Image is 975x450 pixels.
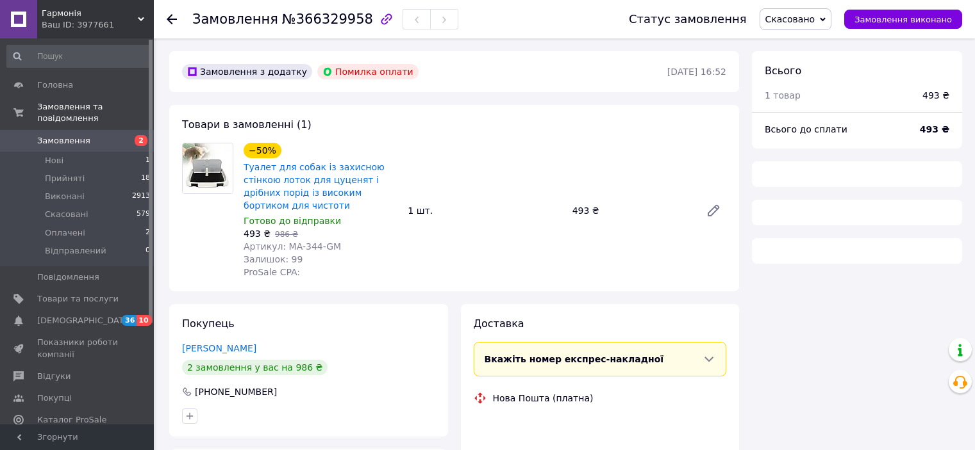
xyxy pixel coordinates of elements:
[183,143,233,193] img: Туалет для собак із захисною стінкою лоток для цуценят і дрібних порід із високим бортиком для чи...
[403,202,567,220] div: 1 шт.
[167,13,177,26] div: Повернутися назад
[45,155,63,166] span: Нові
[6,45,151,68] input: Пошук
[146,155,150,166] span: 1
[37,414,106,426] span: Каталог ProSale
[37,392,72,404] span: Покупці
[37,135,90,147] span: Замовлення
[182,360,328,375] div: 2 замовлення у вас на 986 ₴
[244,254,303,264] span: Залишок: 99
[146,227,150,239] span: 2
[37,79,73,91] span: Головна
[490,392,597,405] div: Нова Пошта (платна)
[182,118,312,131] span: Товари в замовленні (1)
[182,317,235,330] span: Покупець
[37,337,119,360] span: Показники роботи компанії
[37,271,99,283] span: Повідомлення
[137,209,150,220] span: 579
[137,315,151,326] span: 10
[244,216,341,226] span: Готово до відправки
[282,12,373,27] span: №366329958
[244,267,300,277] span: ProSale CPA:
[45,191,85,202] span: Виконані
[567,202,696,220] div: 493 ₴
[37,371,71,382] span: Відгуки
[275,230,298,239] span: 986 ₴
[45,245,106,257] span: Відправлений
[765,14,815,24] span: Скасовано
[37,315,132,326] span: [DEMOGRAPHIC_DATA]
[485,354,664,364] span: Вкажіть номер експрес-накладної
[701,198,726,223] a: Редагувати
[765,124,847,134] span: Всього до сплати
[42,8,138,19] span: Гармонія
[920,124,949,134] b: 493 ₴
[765,90,801,100] span: 1 товар
[141,173,150,184] span: 18
[132,191,150,202] span: 2913
[244,229,271,239] span: 493 ₴
[474,317,524,330] span: Доставка
[182,64,312,79] div: Замовлення з додатку
[135,135,147,146] span: 2
[844,10,962,29] button: Замовлення виконано
[182,343,256,353] a: [PERSON_NAME]
[317,64,419,79] div: Помилка оплати
[42,19,154,31] div: Ваш ID: 3977661
[922,89,949,102] div: 493 ₴
[146,245,150,257] span: 0
[854,15,952,24] span: Замовлення виконано
[45,173,85,184] span: Прийняті
[244,143,281,158] div: −50%
[244,162,385,211] a: Туалет для собак із захисною стінкою лоток для цуценят і дрібних порід із високим бортиком для чи...
[122,315,137,326] span: 36
[37,293,119,305] span: Товари та послуги
[765,65,801,77] span: Всього
[37,101,154,124] span: Замовлення та повідомлення
[244,241,341,252] span: Артикул: MA-344-GM
[194,385,278,398] div: [PHONE_NUMBER]
[45,227,85,239] span: Оплачені
[629,13,747,26] div: Статус замовлення
[667,67,726,77] time: [DATE] 16:52
[192,12,278,27] span: Замовлення
[45,209,88,220] span: Скасовані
